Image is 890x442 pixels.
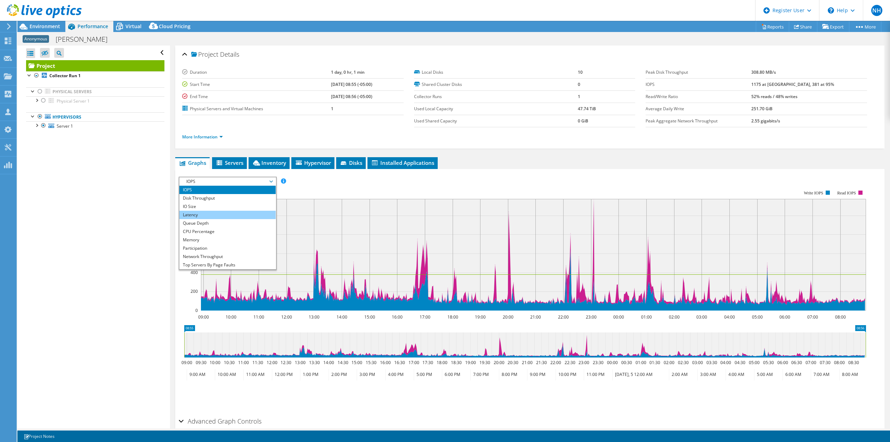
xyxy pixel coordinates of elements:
[183,177,272,186] span: IOPS
[578,81,580,87] b: 0
[735,360,745,365] text: 04:30
[337,314,347,320] text: 14:00
[198,314,209,320] text: 09:00
[777,360,788,365] text: 06:00
[807,314,818,320] text: 07:00
[340,159,362,166] span: Disks
[522,360,533,365] text: 21:00
[179,244,276,252] li: Participation
[179,159,206,166] span: Graphs
[210,360,220,365] text: 10:00
[791,360,802,365] text: 06:30
[182,105,331,112] label: Physical Servers and Virtual Machines
[756,21,789,32] a: Reports
[295,159,331,166] span: Hypervisor
[646,93,751,100] label: Read/Write Ratio
[191,288,198,294] text: 200
[752,314,763,320] text: 05:00
[613,314,624,320] text: 00:00
[751,106,772,112] b: 251.70 GiB
[309,314,319,320] text: 13:00
[392,314,403,320] text: 16:00
[422,360,433,365] text: 17:30
[558,314,569,320] text: 22:00
[182,81,331,88] label: Start Time
[578,106,596,112] b: 47.74 TiB
[414,93,578,100] label: Collector Runs
[182,93,331,100] label: End Time
[578,118,588,124] b: 0 GiB
[565,360,575,365] text: 22:30
[530,314,541,320] text: 21:00
[252,159,286,166] span: Inventory
[380,360,391,365] text: 16:00
[649,360,660,365] text: 01:30
[26,71,164,80] a: Collector Run 1
[394,360,405,365] text: 16:30
[646,118,751,124] label: Peak Aggregate Network Throughput
[52,35,118,43] h1: [PERSON_NAME]
[366,360,377,365] text: 15:30
[23,35,49,43] span: Anonymous
[834,360,845,365] text: 08:00
[179,414,261,428] h2: Advanced Graph Controls
[664,360,674,365] text: 02:00
[817,21,849,32] a: Export
[696,314,707,320] text: 03:00
[447,314,458,320] text: 18:00
[179,236,276,244] li: Memory
[181,360,192,365] text: 09:00
[182,134,223,140] a: More Information
[508,360,518,365] text: 20:30
[465,360,476,365] text: 19:00
[331,94,372,99] b: [DATE] 08:56 (-05:00)
[351,360,362,365] text: 15:00
[804,191,823,195] text: Write IOPS
[828,7,834,14] svg: \n
[646,105,751,112] label: Average Daily Write
[479,360,490,365] text: 19:30
[578,360,589,365] text: 23:00
[195,307,198,313] text: 0
[408,360,419,365] text: 17:00
[216,159,243,166] span: Servers
[182,69,331,76] label: Duration
[191,270,198,275] text: 400
[224,360,235,365] text: 10:30
[641,314,652,320] text: 01:00
[621,360,632,365] text: 00:30
[751,94,798,99] b: 52% reads / 48% writes
[835,314,846,320] text: 08:00
[724,314,735,320] text: 04:00
[331,106,333,112] b: 1
[414,81,578,88] label: Shared Cluster Disks
[220,50,239,58] span: Details
[414,69,578,76] label: Local Disks
[848,360,859,365] text: 08:30
[414,105,578,112] label: Used Local Capacity
[179,194,276,202] li: Disk Throughput
[49,73,81,79] b: Collector Run 1
[126,23,141,30] span: Virtual
[252,360,263,365] text: 11:30
[475,314,486,320] text: 19:00
[19,432,59,441] a: Project Notes
[179,186,276,194] li: IOPS
[607,360,618,365] text: 00:00
[30,23,60,30] span: Environment
[323,360,334,365] text: 14:00
[331,81,372,87] b: [DATE] 08:55 (-05:00)
[371,159,434,166] span: Installed Applications
[226,314,236,320] text: 10:00
[806,360,816,365] text: 07:00
[494,360,504,365] text: 20:00
[871,5,882,16] span: NH
[338,360,348,365] text: 14:30
[414,118,578,124] label: Used Shared Capacity
[191,51,218,58] span: Project
[451,360,462,365] text: 18:30
[578,69,583,75] b: 10
[646,69,751,76] label: Peak Disk Throughput
[281,314,292,320] text: 12:00
[26,60,164,71] a: Project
